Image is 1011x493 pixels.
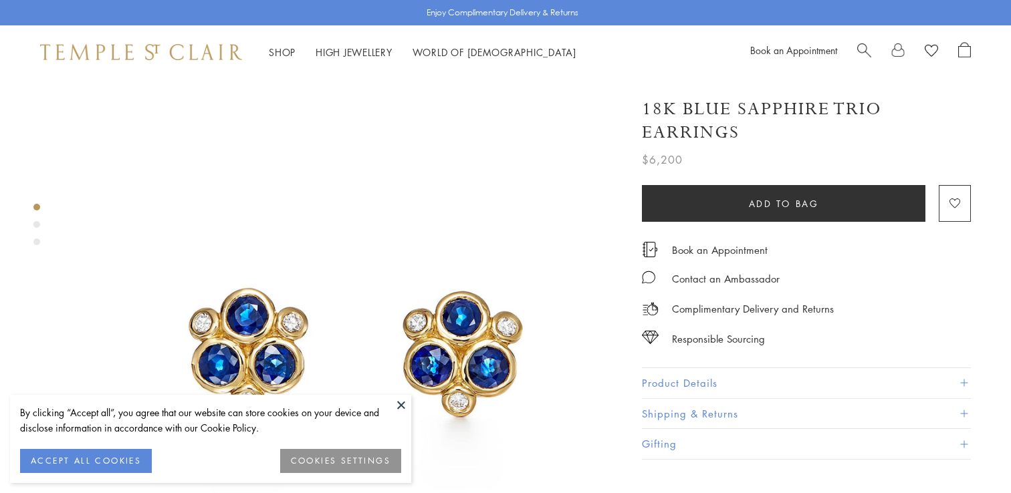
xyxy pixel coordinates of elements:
a: Open Shopping Bag [958,42,971,62]
h1: 18K Blue Sapphire Trio Earrings [642,98,971,144]
span: Add to bag [749,196,819,211]
iframe: Gorgias live chat messenger [944,430,998,480]
img: icon_delivery.svg [642,301,659,317]
a: ShopShop [269,45,296,59]
img: icon_sourcing.svg [642,331,659,344]
div: By clicking “Accept all”, you agree that our website can store cookies on your device and disclos... [20,405,401,436]
img: icon_appointment.svg [642,242,658,257]
a: View Wishlist [925,42,938,62]
p: Enjoy Complimentary Delivery & Returns [427,6,578,19]
div: Responsible Sourcing [672,331,765,347]
div: Product gallery navigation [33,200,40,256]
a: Search [857,42,871,62]
button: Product Details [642,368,971,398]
nav: Main navigation [269,44,576,61]
a: Book an Appointment [750,43,837,57]
p: Complimentary Delivery and Returns [672,301,834,317]
div: Contact an Ambassador [672,271,780,287]
button: Add to bag [642,185,925,222]
span: $6,200 [642,151,683,168]
button: ACCEPT ALL COOKIES [20,449,152,473]
img: MessageIcon-01_2.svg [642,271,655,284]
button: Gifting [642,429,971,459]
img: Temple St. Clair [40,44,242,60]
a: High JewelleryHigh Jewellery [316,45,392,59]
a: Book an Appointment [672,242,768,257]
button: COOKIES SETTINGS [280,449,401,473]
button: Shipping & Returns [642,399,971,429]
a: World of [DEMOGRAPHIC_DATA]World of [DEMOGRAPHIC_DATA] [413,45,576,59]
